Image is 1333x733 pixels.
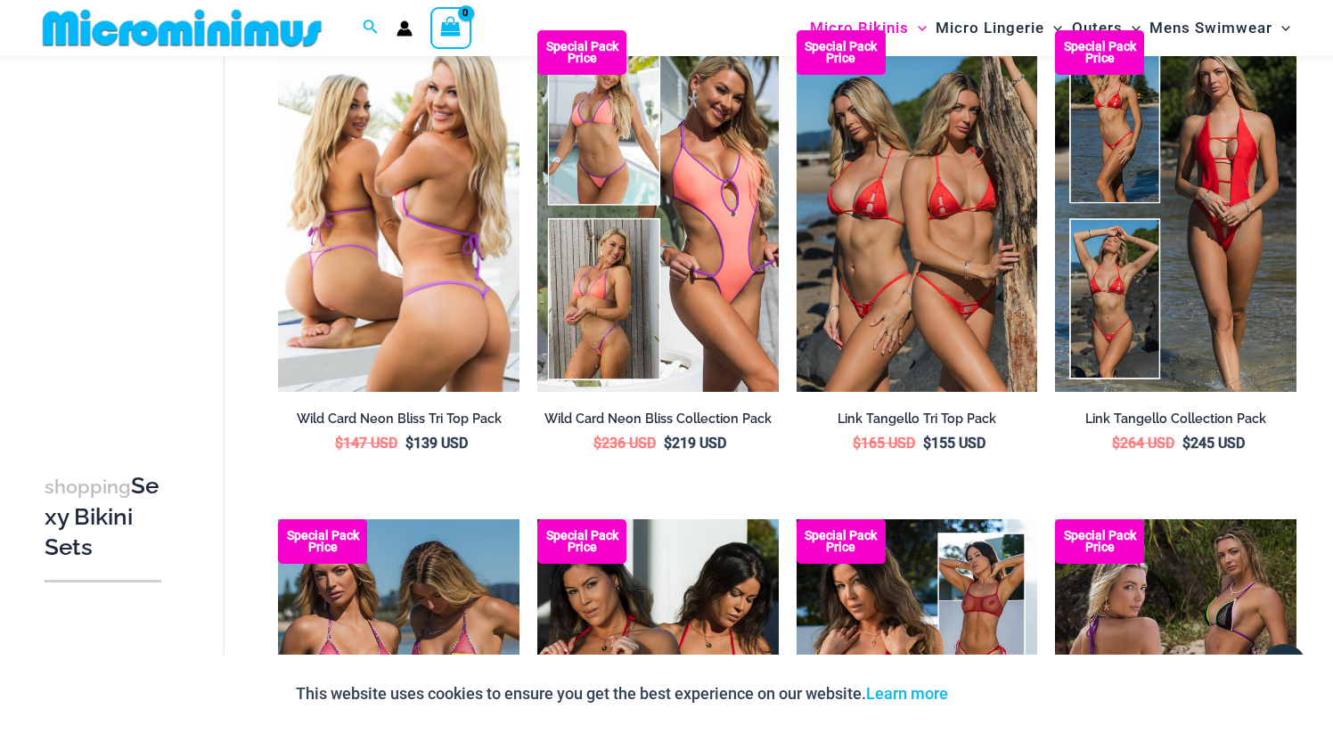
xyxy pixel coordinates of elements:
bdi: 245 USD [1182,435,1245,452]
a: Micro BikinisMenu ToggleMenu Toggle [806,5,931,51]
bdi: 139 USD [405,435,468,452]
a: Learn more [866,684,948,703]
b: Special Pack Price [797,530,886,553]
span: Outers [1072,5,1123,51]
h2: Wild Card Neon Bliss Tri Top Pack [278,411,519,428]
bdi: 219 USD [664,435,726,452]
b: Special Pack Price [797,41,886,64]
span: $ [1182,435,1190,452]
b: Special Pack Price [1055,530,1144,553]
img: Collection Pack [1055,30,1296,392]
a: Search icon link [363,17,379,39]
a: Link Tangello Collection Pack [1055,411,1296,434]
p: This website uses cookies to ensure you get the best experience on our website. [296,680,948,707]
img: Collection Pack (7) [537,30,779,392]
a: Link Tangello Tri Top Pack [797,411,1038,434]
span: $ [335,435,343,452]
bdi: 264 USD [1112,435,1174,452]
a: OutersMenu ToggleMenu Toggle [1067,5,1145,51]
span: Menu Toggle [1044,5,1062,51]
span: shopping [45,476,131,498]
span: $ [1112,435,1120,452]
a: Account icon link [397,20,413,37]
b: Special Pack Price [537,530,626,553]
a: View Shopping Cart, empty [430,7,471,48]
h2: Link Tangello Collection Pack [1055,411,1296,428]
a: Collection Pack (7) Collection Pack B (1)Collection Pack B (1) [537,30,779,392]
a: Collection Pack Collection Pack BCollection Pack B [1055,30,1296,392]
h2: Link Tangello Tri Top Pack [797,411,1038,428]
img: Bikini Pack [797,30,1038,392]
a: Wild Card Neon Bliss Collection Pack [537,411,779,434]
bdi: 165 USD [853,435,915,452]
span: Micro Lingerie [936,5,1044,51]
span: Menu Toggle [909,5,927,51]
bdi: 147 USD [335,435,397,452]
a: Wild Card Neon Bliss Tri Top PackWild Card Neon Bliss Tri Top Pack BWild Card Neon Bliss Tri Top ... [278,30,519,392]
bdi: 236 USD [593,435,656,452]
b: Special Pack Price [1055,41,1144,64]
img: MM SHOP LOGO FLAT [36,8,329,48]
h3: Sexy Bikini Sets [45,471,161,562]
span: Micro Bikinis [810,5,909,51]
iframe: TrustedSite Certified [45,60,205,416]
a: Wild Card Neon Bliss Tri Top Pack [278,411,519,434]
span: Menu Toggle [1272,5,1290,51]
span: $ [405,435,413,452]
span: $ [593,435,601,452]
b: Special Pack Price [278,530,367,553]
a: Micro LingerieMenu ToggleMenu Toggle [931,5,1067,51]
a: Bikini Pack Bikini Pack BBikini Pack B [797,30,1038,392]
a: Mens SwimwearMenu ToggleMenu Toggle [1145,5,1295,51]
span: Menu Toggle [1123,5,1141,51]
span: $ [853,435,861,452]
span: $ [923,435,931,452]
nav: Site Navigation [803,3,1297,53]
img: Wild Card Neon Bliss Tri Top Pack B [278,30,519,392]
span: $ [664,435,672,452]
b: Special Pack Price [537,41,626,64]
h2: Wild Card Neon Bliss Collection Pack [537,411,779,428]
span: Mens Swimwear [1149,5,1272,51]
bdi: 155 USD [923,435,985,452]
button: Accept [961,672,1037,715]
